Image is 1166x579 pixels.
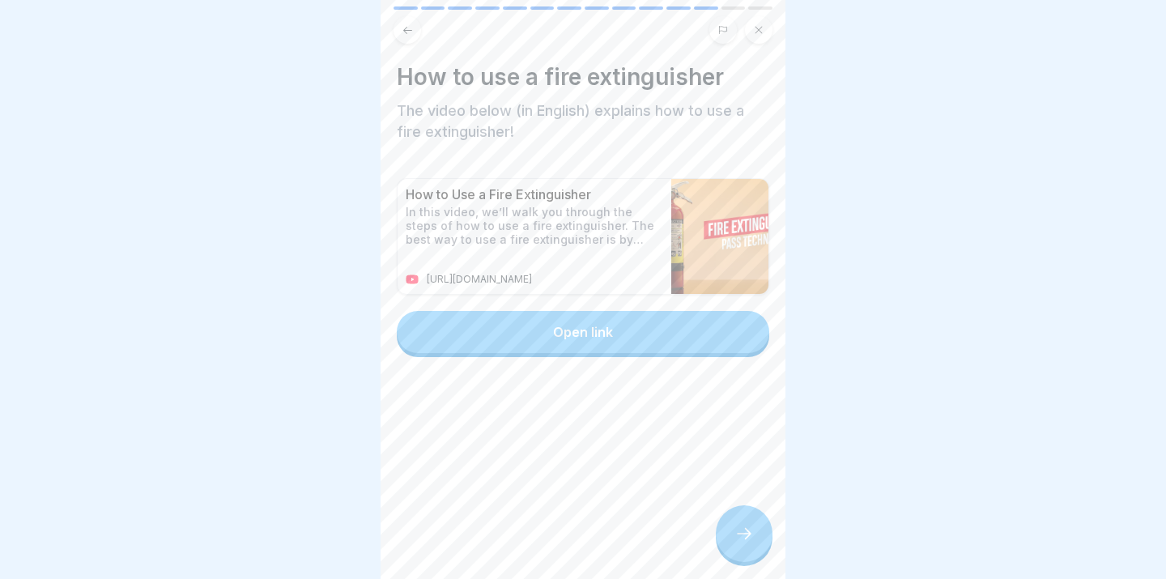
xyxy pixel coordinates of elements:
[406,273,419,286] img: favicon.ico
[553,325,613,339] div: Open link
[406,206,655,246] p: In this video, we’ll walk you through the steps of how to use a fire extinguisher. The best way t...
[397,63,769,91] h4: How to use a fire extinguisher
[671,179,768,294] img: maxresdefault.jpg
[406,187,655,202] p: How to Use a Fire Extinguisher
[427,274,537,285] p: [URL][DOMAIN_NAME]
[397,311,769,353] button: Open link
[397,100,769,143] p: The video below (in English) explains how to use a fire extinguisher!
